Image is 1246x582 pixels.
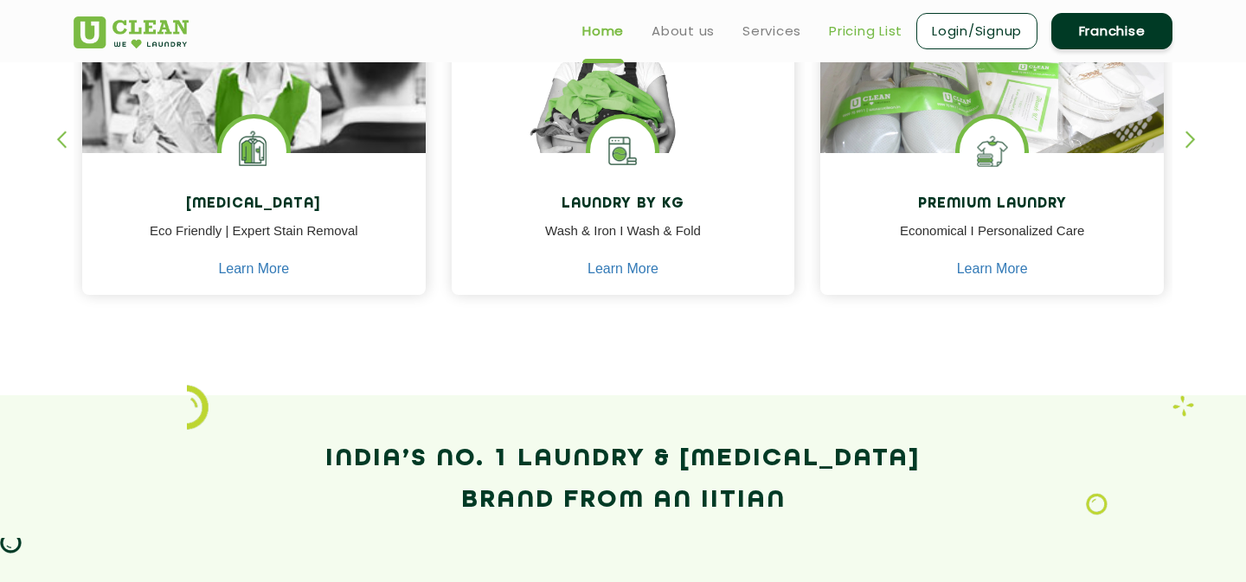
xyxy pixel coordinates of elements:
a: Learn More [588,261,658,277]
a: Learn More [218,261,289,277]
img: UClean Laundry and Dry Cleaning [74,16,189,48]
a: Franchise [1051,13,1172,49]
img: Laundry [1086,493,1108,515]
img: icon_2.png [187,385,209,430]
p: Eco Friendly | Expert Stain Removal [95,221,413,260]
img: Shoes Cleaning [960,118,1024,183]
a: About us [652,21,715,42]
img: Laundry Services near me [222,118,286,183]
a: Home [582,21,624,42]
h4: [MEDICAL_DATA] [95,196,413,213]
p: Economical I Personalized Care [833,221,1151,260]
a: Services [742,21,801,42]
a: Login/Signup [916,13,1037,49]
h4: Laundry by Kg [465,196,782,213]
a: Pricing List [829,21,902,42]
img: Laundry wash and iron [1172,395,1194,417]
h2: India’s No. 1 Laundry & [MEDICAL_DATA] Brand from an IITian [74,438,1172,521]
img: laundry washing machine [590,118,655,183]
p: Wash & Iron I Wash & Fold [465,221,782,260]
h4: Premium Laundry [833,196,1151,213]
a: Learn More [957,261,1028,277]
